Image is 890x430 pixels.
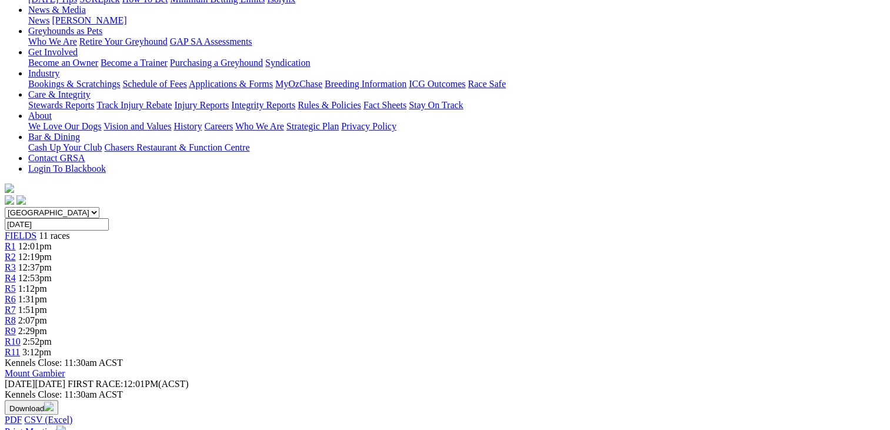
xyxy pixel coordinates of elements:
a: R9 [5,326,16,336]
a: Chasers Restaurant & Function Centre [104,142,249,152]
span: 3:12pm [22,347,51,357]
a: R7 [5,305,16,315]
span: 12:53pm [18,273,52,283]
a: Stewards Reports [28,100,94,110]
div: Industry [28,79,885,89]
div: Bar & Dining [28,142,885,153]
span: 12:37pm [18,262,52,272]
a: R4 [5,273,16,283]
a: Strategic Plan [286,121,339,131]
span: 12:01PM(ACST) [68,379,189,389]
a: [PERSON_NAME] [52,15,126,25]
span: 2:52pm [23,336,52,346]
a: Race Safe [468,79,505,89]
a: We Love Our Dogs [28,121,101,131]
a: R11 [5,347,20,357]
a: Schedule of Fees [122,79,186,89]
div: About [28,121,885,132]
a: Fact Sheets [364,100,406,110]
div: Greyhounds as Pets [28,36,885,47]
a: Rules & Policies [298,100,361,110]
span: 11 races [39,231,69,241]
img: facebook.svg [5,195,14,205]
a: MyOzChase [275,79,322,89]
a: Careers [204,121,233,131]
a: Applications & Forms [189,79,273,89]
img: twitter.svg [16,195,26,205]
span: [DATE] [5,379,35,389]
a: Who We Are [235,121,284,131]
span: 12:19pm [18,252,52,262]
a: About [28,111,52,121]
a: News & Media [28,5,86,15]
a: News [28,15,49,25]
a: Privacy Policy [341,121,396,131]
a: Bar & Dining [28,132,80,142]
a: Bookings & Scratchings [28,79,120,89]
span: [DATE] [5,379,65,389]
span: FIRST RACE: [68,379,123,389]
a: Vision and Values [104,121,171,131]
button: Download [5,400,58,415]
span: 2:29pm [18,326,47,336]
a: Who We Are [28,36,77,46]
span: 1:51pm [18,305,47,315]
a: R8 [5,315,16,325]
a: R2 [5,252,16,262]
a: Cash Up Your Club [28,142,102,152]
a: R10 [5,336,21,346]
div: Download [5,415,885,425]
span: 1:12pm [18,284,47,294]
span: 2:07pm [18,315,47,325]
a: Integrity Reports [231,100,295,110]
a: Stay On Track [409,100,463,110]
a: Injury Reports [174,100,229,110]
a: R6 [5,294,16,304]
a: Mount Gambier [5,368,65,378]
a: ICG Outcomes [409,79,465,89]
span: Kennels Close: 11:30am ACST [5,358,123,368]
a: PDF [5,415,22,425]
a: Become an Owner [28,58,98,68]
span: 12:01pm [18,241,52,251]
a: Become a Trainer [101,58,168,68]
a: Greyhounds as Pets [28,26,102,36]
img: logo-grsa-white.png [5,184,14,193]
img: download.svg [44,402,54,411]
a: History [174,121,202,131]
a: GAP SA Assessments [170,36,252,46]
a: Syndication [265,58,310,68]
a: Retire Your Greyhound [79,36,168,46]
a: Login To Blackbook [28,164,106,174]
div: Kennels Close: 11:30am ACST [5,389,885,400]
div: Get Involved [28,58,885,68]
a: Breeding Information [325,79,406,89]
a: Purchasing a Greyhound [170,58,263,68]
a: R3 [5,262,16,272]
input: Select date [5,218,109,231]
a: Care & Integrity [28,89,91,99]
a: Industry [28,68,59,78]
a: FIELDS [5,231,36,241]
a: CSV (Excel) [24,415,72,425]
a: Contact GRSA [28,153,85,163]
div: Care & Integrity [28,100,885,111]
a: Get Involved [28,47,78,57]
a: R5 [5,284,16,294]
span: 1:31pm [18,294,47,304]
a: R1 [5,241,16,251]
a: Track Injury Rebate [96,100,172,110]
div: News & Media [28,15,885,26]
